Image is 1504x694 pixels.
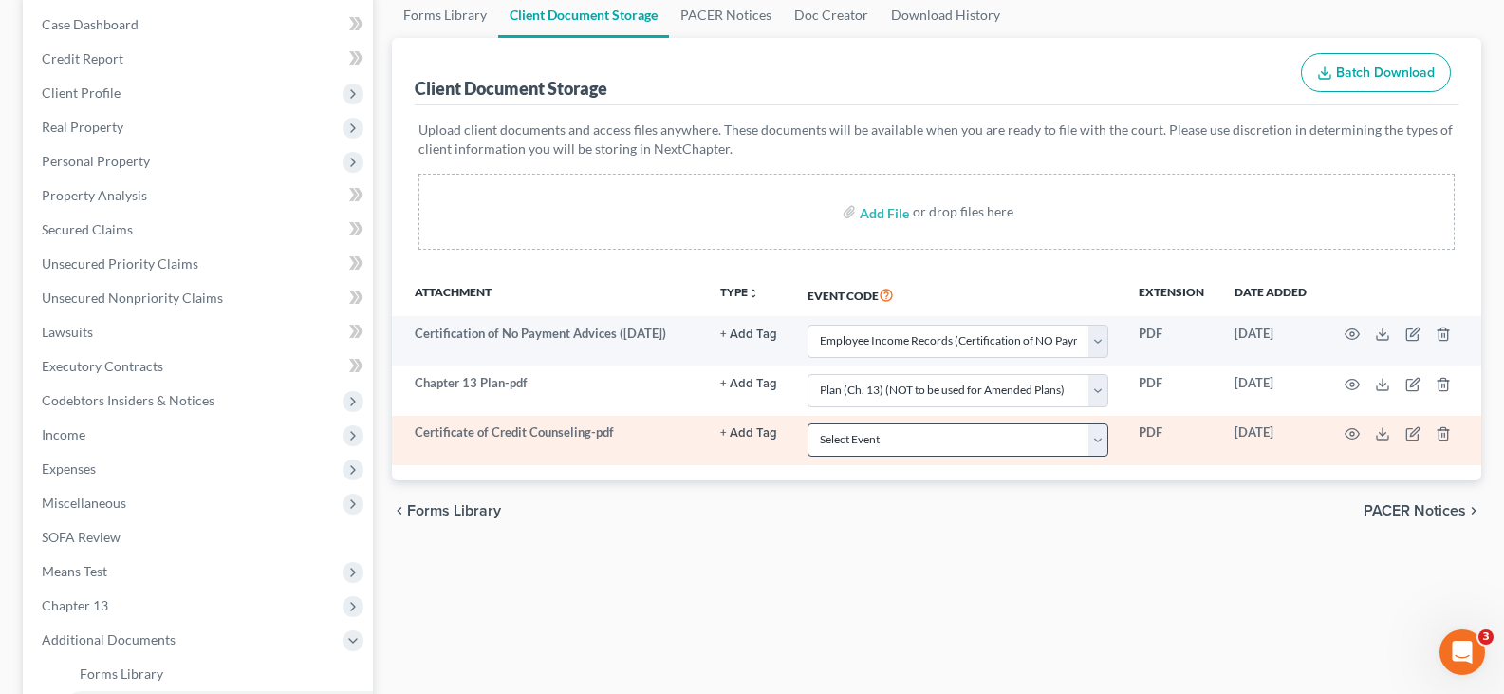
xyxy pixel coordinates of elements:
[720,328,777,341] button: + Add Tag
[415,77,607,100] div: Client Document Storage
[720,374,777,392] a: + Add Tag
[1439,629,1485,675] iframe: Intercom live chat
[42,495,126,511] span: Miscellaneous
[27,247,373,281] a: Unsecured Priority Claims
[27,315,373,349] a: Lawsuits
[42,563,107,579] span: Means Test
[42,597,108,613] span: Chapter 13
[720,423,777,441] a: + Add Tag
[407,503,501,518] span: Forms Library
[1301,53,1451,93] button: Batch Download
[1123,272,1219,316] th: Extension
[42,631,176,647] span: Additional Documents
[913,202,1013,221] div: or drop files here
[65,657,373,691] a: Forms Library
[1123,316,1219,366] td: PDF
[1478,629,1494,645] span: 3
[42,426,85,442] span: Income
[42,529,121,545] span: SOFA Review
[1123,366,1219,415] td: PDF
[42,255,198,272] span: Unsecured Priority Claims
[1219,316,1322,366] td: [DATE]
[42,119,123,135] span: Real Property
[42,50,123,66] span: Credit Report
[42,153,150,169] span: Personal Property
[392,316,705,366] td: Certification of No Payment Advices ([DATE])
[42,324,93,340] span: Lawsuits
[392,503,407,518] i: chevron_left
[720,325,777,343] a: + Add Tag
[42,392,214,408] span: Codebtors Insiders & Notices
[392,503,501,518] button: chevron_left Forms Library
[1336,65,1435,81] span: Batch Download
[27,520,373,554] a: SOFA Review
[1219,416,1322,465] td: [DATE]
[42,84,121,101] span: Client Profile
[27,349,373,384] a: Executory Contracts
[42,16,139,32] span: Case Dashboard
[1466,503,1481,518] i: chevron_right
[418,121,1455,159] p: Upload client documents and access files anywhere. These documents will be available when you are...
[720,427,777,440] button: + Add Tag
[1364,503,1481,518] button: PACER Notices chevron_right
[720,378,777,390] button: + Add Tag
[1219,366,1322,415] td: [DATE]
[42,221,133,237] span: Secured Claims
[1219,272,1322,316] th: Date added
[42,290,223,306] span: Unsecured Nonpriority Claims
[80,666,163,682] span: Forms Library
[1364,503,1466,518] span: PACER Notices
[42,460,96,477] span: Expenses
[27,42,373,76] a: Credit Report
[392,366,705,415] td: Chapter 13 Plan-pdf
[392,416,705,465] td: Certificate of Credit Counseling-pdf
[1123,416,1219,465] td: PDF
[27,213,373,247] a: Secured Claims
[27,178,373,213] a: Property Analysis
[720,287,759,299] button: TYPEunfold_more
[42,187,147,203] span: Property Analysis
[42,358,163,374] span: Executory Contracts
[748,288,759,299] i: unfold_more
[392,272,705,316] th: Attachment
[792,272,1123,316] th: Event Code
[27,281,373,315] a: Unsecured Nonpriority Claims
[27,8,373,42] a: Case Dashboard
